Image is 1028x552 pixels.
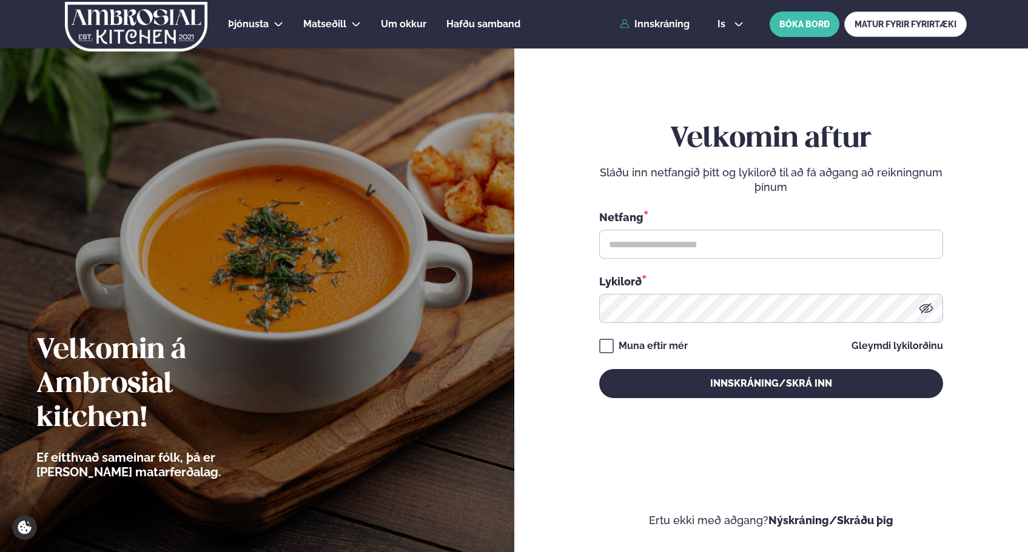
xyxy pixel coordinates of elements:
span: Hafðu samband [446,18,520,30]
button: is [708,19,753,29]
p: Ertu ekki með aðgang? [551,513,992,528]
a: Hafðu samband [446,17,520,32]
a: Gleymdi lykilorðinu [852,341,943,351]
p: Sláðu inn netfangið þitt og lykilorð til að fá aðgang að reikningnum þínum [599,165,943,195]
h2: Velkomin aftur [599,122,943,156]
div: Lykilorð [599,273,943,289]
p: Ef eitthvað sameinar fólk, þá er [PERSON_NAME] matarferðalag. [36,450,288,479]
button: BÓKA BORÐ [770,12,839,37]
span: Matseðill [303,18,346,30]
button: Innskráning/Skrá inn [599,369,943,398]
a: Um okkur [381,17,426,32]
span: is [717,19,729,29]
h2: Velkomin á Ambrosial kitchen! [36,334,288,436]
span: Um okkur [381,18,426,30]
a: MATUR FYRIR FYRIRTÆKI [844,12,967,37]
a: Þjónusta [228,17,269,32]
a: Nýskráning/Skráðu þig [768,514,893,527]
img: logo [64,2,209,52]
a: Innskráning [620,19,690,30]
div: Netfang [599,209,943,225]
a: Matseðill [303,17,346,32]
a: Cookie settings [12,515,37,540]
span: Þjónusta [228,18,269,30]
